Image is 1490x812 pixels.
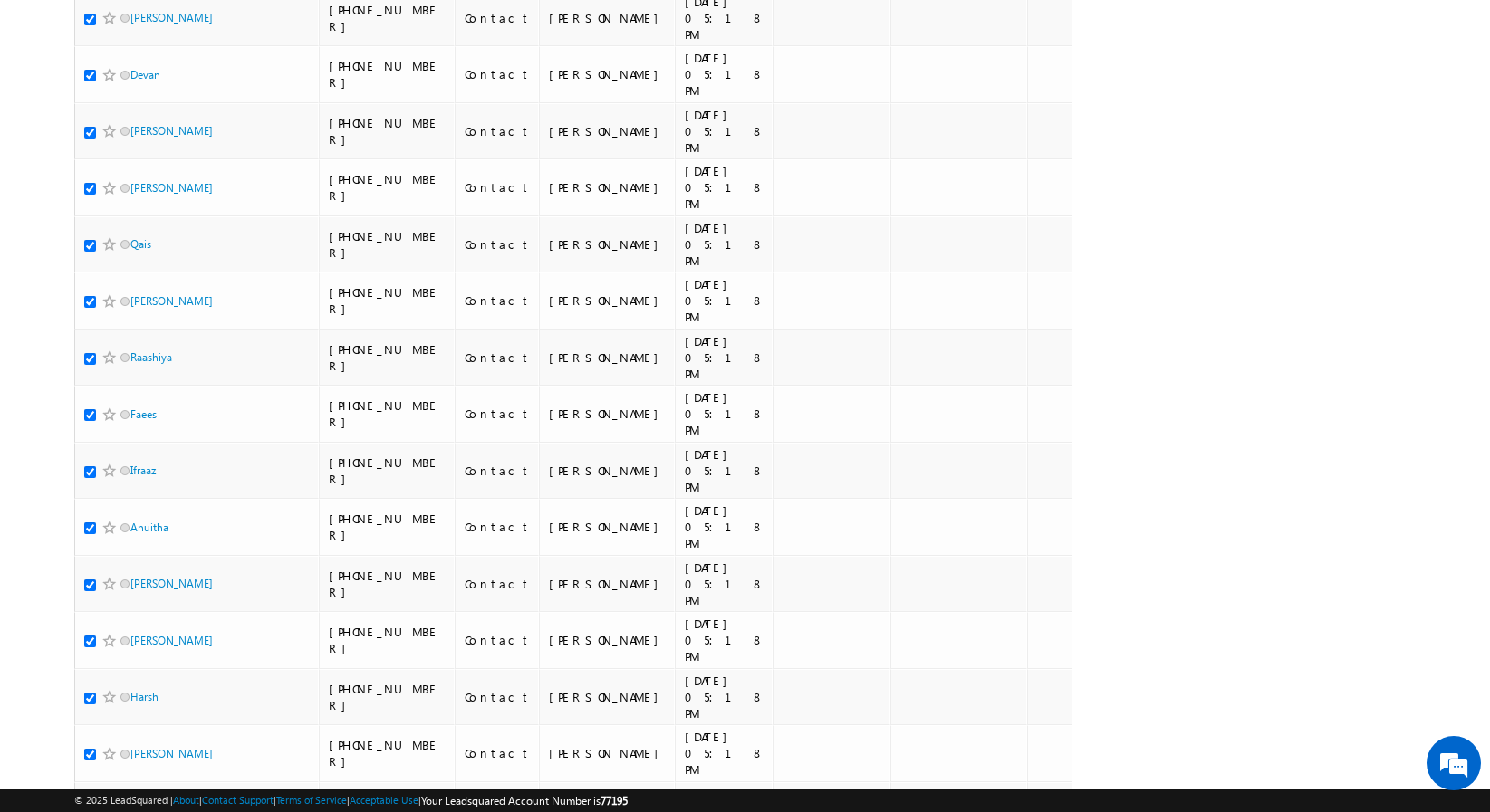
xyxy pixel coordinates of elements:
div: [PERSON_NAME] [549,519,668,535]
div: [DATE] 05:18 PM [685,276,764,325]
div: [DATE] 05:18 PM [685,163,764,212]
a: Qais [130,237,151,251]
div: [DATE] 05:18 PM [685,673,764,721]
div: [PERSON_NAME] [549,66,668,82]
div: [PHONE_NUMBER] [329,115,447,148]
a: About [173,794,199,806]
div: [DATE] 05:18 PM [685,50,764,99]
a: Raashiya [130,350,172,364]
a: [PERSON_NAME] [130,634,213,647]
div: [PHONE_NUMBER] [329,228,447,261]
a: Anuitha [130,521,168,534]
a: [PERSON_NAME] [130,11,213,24]
div: [PHONE_NUMBER] [329,454,447,487]
a: [PERSON_NAME] [130,124,213,138]
div: Contact [465,66,531,82]
a: [PERSON_NAME] [130,747,213,760]
div: [PHONE_NUMBER] [329,284,447,317]
div: [PERSON_NAME] [549,406,668,422]
div: Chat with us now [94,95,304,119]
div: [DATE] 05:18 PM [685,616,764,664]
div: [PERSON_NAME] [549,123,668,139]
div: Contact [465,632,531,648]
div: [DATE] 05:18 PM [685,502,764,551]
div: [DATE] 05:18 PM [685,333,764,382]
div: Contact [465,292,531,309]
div: Contact [465,179,531,196]
span: Your Leadsquared Account Number is [421,794,628,807]
span: © 2025 LeadSquared | | | | | [74,792,628,809]
div: Contact [465,689,531,705]
div: [PHONE_NUMBER] [329,171,447,204]
div: [PERSON_NAME] [549,745,668,761]
div: [PERSON_NAME] [549,463,668,479]
div: [DATE] 05:18 PM [685,729,764,778]
div: Contact [465,236,531,253]
em: Start Chat [246,558,329,582]
a: Acceptable Use [350,794,418,806]
div: [PHONE_NUMBER] [329,58,447,91]
img: d_60004797649_company_0_60004797649 [31,95,76,119]
div: [PERSON_NAME] [549,576,668,592]
div: Minimize live chat window [297,9,341,53]
div: [PERSON_NAME] [549,179,668,196]
div: [PHONE_NUMBER] [329,624,447,656]
textarea: Type your message and hit 'Enter' [24,167,331,543]
div: [PHONE_NUMBER] [329,341,447,374]
div: [PHONE_NUMBER] [329,511,447,543]
div: [DATE] 05:18 PM [685,389,764,438]
div: Contact [465,123,531,139]
a: Ifraaz [130,463,156,477]
div: Contact [465,745,531,761]
a: [PERSON_NAME] [130,294,213,308]
div: Contact [465,576,531,592]
div: Contact [465,349,531,366]
a: [PERSON_NAME] [130,577,213,590]
div: Contact [465,406,531,422]
div: [DATE] 05:18 PM [685,559,764,608]
div: [PHONE_NUMBER] [329,397,447,430]
div: Contact [465,463,531,479]
span: 77195 [601,794,628,807]
div: [DATE] 05:18 PM [685,107,764,156]
a: Devan [130,68,160,81]
div: [PHONE_NUMBER] [329,681,447,713]
div: [PERSON_NAME] [549,10,668,26]
a: Terms of Service [276,794,347,806]
div: [PHONE_NUMBER] [329,737,447,769]
div: [PERSON_NAME] [549,349,668,366]
a: [PERSON_NAME] [130,181,213,195]
div: Contact [465,10,531,26]
div: [PERSON_NAME] [549,236,668,253]
div: [PERSON_NAME] [549,689,668,705]
div: [DATE] 05:18 PM [685,220,764,269]
div: [PHONE_NUMBER] [329,568,447,600]
div: [DATE] 05:18 PM [685,446,764,495]
a: Faees [130,407,157,421]
a: Harsh [130,690,159,703]
div: [PERSON_NAME] [549,292,668,309]
div: Contact [465,519,531,535]
div: [PERSON_NAME] [549,632,668,648]
a: Contact Support [202,794,274,806]
div: [PHONE_NUMBER] [329,2,447,34]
